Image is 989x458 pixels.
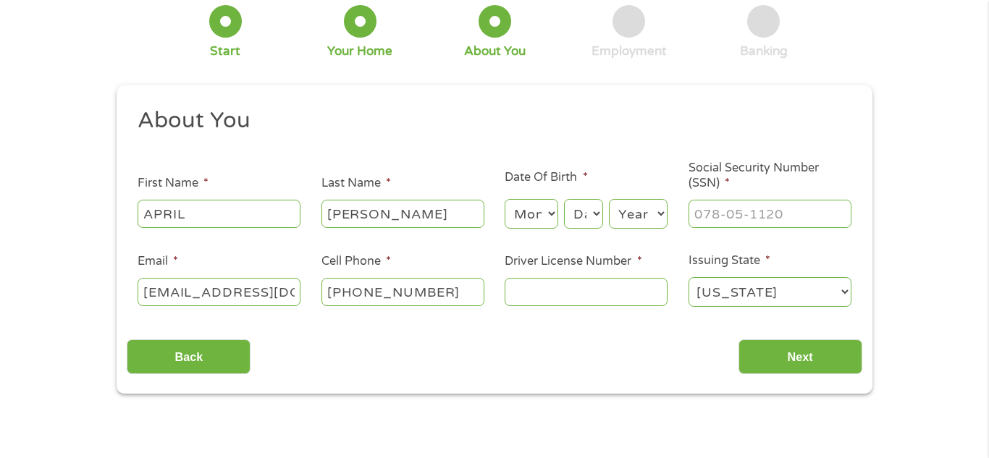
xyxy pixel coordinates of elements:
[592,43,667,59] div: Employment
[210,43,240,59] div: Start
[689,200,851,227] input: 078-05-1120
[127,339,251,375] input: Back
[738,339,862,375] input: Next
[464,43,526,59] div: About You
[138,200,300,227] input: John
[327,43,392,59] div: Your Home
[689,253,770,268] label: Issuing State
[321,254,391,269] label: Cell Phone
[138,278,300,305] input: john@gmail.com
[321,176,391,191] label: Last Name
[138,176,209,191] label: First Name
[138,106,841,135] h2: About You
[689,161,851,191] label: Social Security Number (SSN)
[505,254,641,269] label: Driver License Number
[505,170,587,185] label: Date Of Birth
[321,278,484,305] input: (541) 754-3010
[138,254,178,269] label: Email
[740,43,788,59] div: Banking
[321,200,484,227] input: Smith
